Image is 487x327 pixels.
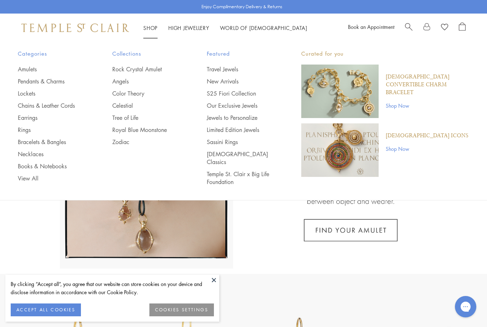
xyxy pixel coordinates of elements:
button: COOKIES SETTINGS [149,303,214,316]
a: New Arrivals [207,77,273,85]
a: Search [405,22,412,33]
a: Book an Appointment [348,23,394,30]
a: Rock Crystal Amulet [112,65,178,73]
a: Celestial [112,102,178,109]
a: Shop Now [386,145,468,153]
a: [DEMOGRAPHIC_DATA] Classics [207,150,273,166]
img: Temple St. Clair [21,24,129,32]
a: View All [18,174,84,182]
a: Zodiac [112,138,178,146]
a: High JewelleryHigh Jewellery [168,24,209,31]
a: Color Theory [112,90,178,97]
a: Royal Blue Moonstone [112,126,178,134]
a: ShopShop [143,24,158,31]
p: Curated for you [301,49,469,58]
nav: Main navigation [143,24,307,32]
a: [DEMOGRAPHIC_DATA] Convertible Charm Bracelet [386,73,469,97]
a: Temple St. Clair x Big Life Foundation [207,170,273,186]
a: Jewels to Personalize [207,114,273,122]
a: Limited Edition Jewels [207,126,273,134]
a: Shop Now [386,102,469,109]
span: Categories [18,49,84,58]
a: Travel Jewels [207,65,273,73]
div: By clicking “Accept all”, you agree that our website can store cookies on your device and disclos... [11,280,214,296]
a: Rings [18,126,84,134]
span: Collections [112,49,178,58]
a: Lockets [18,90,84,97]
a: Chains & Leather Cords [18,102,84,109]
a: Open Shopping Bag [459,22,466,33]
a: Earrings [18,114,84,122]
a: View Wishlist [441,22,448,33]
a: S25 Fiori Collection [207,90,273,97]
span: Featured [207,49,273,58]
button: ACCEPT ALL COOKIES [11,303,81,316]
a: Bracelets & Bangles [18,138,84,146]
a: Pendants & Charms [18,77,84,85]
iframe: Gorgias live chat messenger [451,293,480,320]
p: Enjoy Complimentary Delivery & Returns [201,3,282,10]
a: Necklaces [18,150,84,158]
a: [DEMOGRAPHIC_DATA] Icons [386,132,468,140]
a: Tree of Life [112,114,178,122]
a: Amulets [18,65,84,73]
a: Sassini Rings [207,138,273,146]
a: World of [DEMOGRAPHIC_DATA]World of [DEMOGRAPHIC_DATA] [220,24,307,31]
a: Books & Notebooks [18,162,84,170]
a: Our Exclusive Jewels [207,102,273,109]
a: Angels [112,77,178,85]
